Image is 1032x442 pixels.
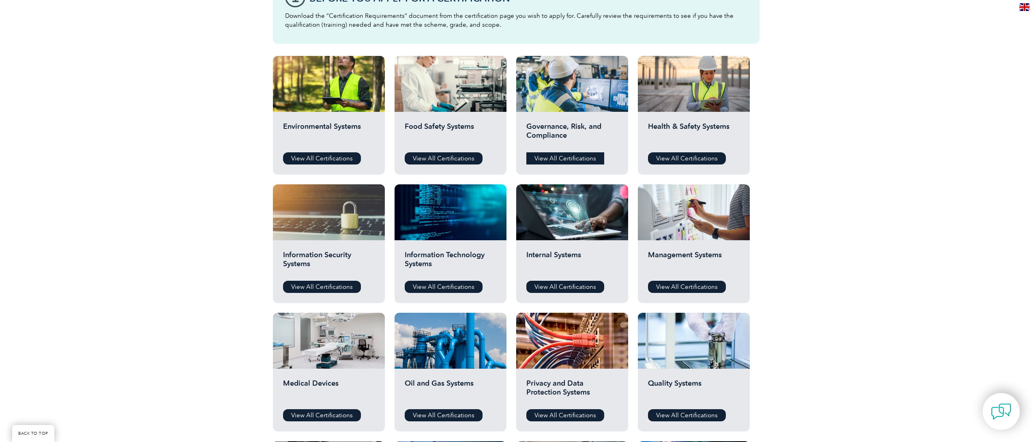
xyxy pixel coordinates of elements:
img: contact-chat.png [991,401,1011,422]
a: View All Certifications [526,409,604,421]
a: View All Certifications [283,152,361,164]
h2: Environmental Systems [283,122,375,146]
a: BACK TO TOP [12,425,54,442]
h2: Information Technology Systems [405,250,496,275]
a: View All Certifications [648,409,726,421]
a: View All Certifications [648,281,726,293]
h2: Management Systems [648,250,740,275]
h2: Health & Safety Systems [648,122,740,146]
h2: Internal Systems [526,250,618,275]
a: View All Certifications [405,152,483,164]
a: View All Certifications [405,409,483,421]
a: View All Certifications [283,281,361,293]
a: View All Certifications [648,152,726,164]
a: View All Certifications [405,281,483,293]
a: View All Certifications [526,152,604,164]
a: View All Certifications [526,281,604,293]
h2: Food Safety Systems [405,122,496,146]
a: View All Certifications [283,409,361,421]
h2: Privacy and Data Protection Systems [526,379,618,403]
h2: Governance, Risk, and Compliance [526,122,618,146]
h2: Information Security Systems [283,250,375,275]
p: Download the “Certification Requirements” document from the certification page you wish to apply ... [285,11,747,29]
h2: Oil and Gas Systems [405,379,496,403]
h2: Medical Devices [283,379,375,403]
h2: Quality Systems [648,379,740,403]
img: en [1019,3,1030,11]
